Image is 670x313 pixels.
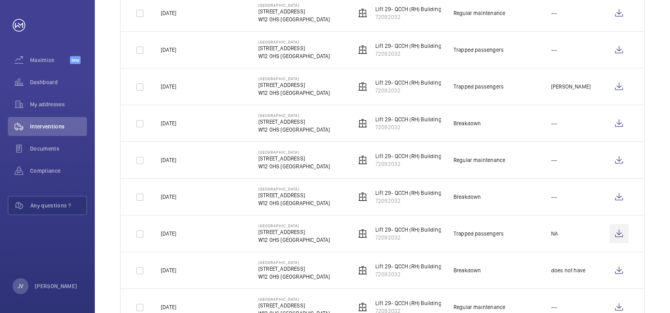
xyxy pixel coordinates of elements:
[258,297,330,302] p: [GEOGRAPHIC_DATA]
[258,126,330,134] p: W12 0HS [GEOGRAPHIC_DATA]
[161,119,176,127] p: [DATE]
[358,192,367,202] img: elevator.svg
[551,303,557,311] p: ---
[258,162,330,170] p: W12 0HS [GEOGRAPHIC_DATA]
[258,113,330,118] p: [GEOGRAPHIC_DATA]
[454,9,505,17] div: Regular maintenance
[375,160,452,168] p: 72092032
[375,189,452,197] p: Lift 29- QCCH (RH) Building 101]
[375,87,452,94] p: 72092032
[258,89,330,97] p: W12 0HS [GEOGRAPHIC_DATA]
[161,230,176,238] p: [DATE]
[258,40,330,44] p: [GEOGRAPHIC_DATA]
[30,145,87,153] span: Documents
[18,282,23,290] p: JV
[161,83,176,91] p: [DATE]
[161,9,176,17] p: [DATE]
[358,45,367,55] img: elevator.svg
[258,118,330,126] p: [STREET_ADDRESS]
[454,303,505,311] div: Regular maintenance
[258,52,330,60] p: W12 0HS [GEOGRAPHIC_DATA]
[258,260,330,265] p: [GEOGRAPHIC_DATA]
[258,15,330,23] p: W12 0HS [GEOGRAPHIC_DATA]
[258,199,330,207] p: W12 0HS [GEOGRAPHIC_DATA]
[454,83,504,91] div: Trapped passengers
[161,46,176,54] p: [DATE]
[358,82,367,91] img: elevator.svg
[30,167,87,175] span: Compliance
[375,234,452,241] p: 72092032
[35,282,77,290] p: [PERSON_NAME]
[161,193,176,201] p: [DATE]
[258,236,330,244] p: W12 0HS [GEOGRAPHIC_DATA]
[375,13,452,21] p: 72092032
[375,42,452,50] p: Lift 29- QCCH (RH) Building 101]
[375,115,452,123] p: Lift 29- QCCH (RH) Building 101]
[551,266,585,274] p: does not have
[258,155,330,162] p: [STREET_ADDRESS]
[551,193,557,201] p: ---
[551,119,557,127] p: ---
[375,5,452,13] p: Lift 29- QCCH (RH) Building 101]
[454,119,481,127] div: Breakdown
[358,119,367,128] img: elevator.svg
[551,83,591,91] p: [PERSON_NAME]
[358,302,367,312] img: elevator.svg
[454,46,504,54] div: Trapped passengers
[258,3,330,8] p: [GEOGRAPHIC_DATA]
[551,156,557,164] p: ---
[258,81,330,89] p: [STREET_ADDRESS]
[258,8,330,15] p: [STREET_ADDRESS]
[161,266,176,274] p: [DATE]
[30,123,87,130] span: Interventions
[258,191,330,199] p: [STREET_ADDRESS]
[30,78,87,86] span: Dashboard
[258,228,330,236] p: [STREET_ADDRESS]
[375,50,452,58] p: 72092032
[258,265,330,273] p: [STREET_ADDRESS]
[161,156,176,164] p: [DATE]
[551,46,557,54] p: ---
[258,223,330,228] p: [GEOGRAPHIC_DATA]
[258,150,330,155] p: [GEOGRAPHIC_DATA]
[551,9,557,17] p: ---
[375,79,452,87] p: Lift 29- QCCH (RH) Building 101]
[375,152,452,160] p: Lift 29- QCCH (RH) Building 101]
[30,56,70,64] span: Maximize
[375,262,452,270] p: Lift 29- QCCH (RH) Building 101]
[454,266,481,274] div: Breakdown
[375,197,452,205] p: 72092032
[358,266,367,275] img: elevator.svg
[358,155,367,165] img: elevator.svg
[358,229,367,238] img: elevator.svg
[30,100,87,108] span: My addresses
[30,202,87,209] span: Any questions ?
[375,299,452,307] p: Lift 29- QCCH (RH) Building 101]
[454,230,504,238] div: Trapped passengers
[551,230,558,238] p: NA
[375,270,452,278] p: 72092032
[454,193,481,201] div: Breakdown
[258,44,330,52] p: [STREET_ADDRESS]
[375,226,452,234] p: Lift 29- QCCH (RH) Building 101]
[375,123,452,131] p: 72092032
[70,56,81,64] span: Beta
[454,156,505,164] div: Regular maintenance
[258,187,330,191] p: [GEOGRAPHIC_DATA]
[258,76,330,81] p: [GEOGRAPHIC_DATA]
[161,303,176,311] p: [DATE]
[358,8,367,18] img: elevator.svg
[258,302,330,309] p: [STREET_ADDRESS]
[258,273,330,281] p: W12 0HS [GEOGRAPHIC_DATA]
